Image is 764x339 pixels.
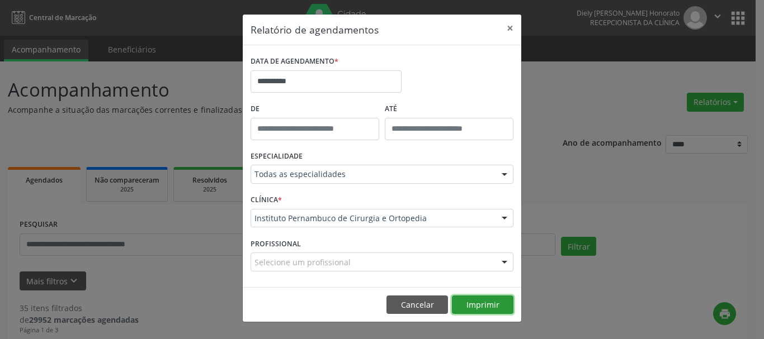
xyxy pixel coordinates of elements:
[452,295,513,314] button: Imprimir
[254,213,491,224] span: Instituto Pernambuco de Cirurgia e Ortopedia
[254,169,491,180] span: Todas as especialidades
[386,295,448,314] button: Cancelar
[385,101,513,118] label: ATÉ
[251,148,303,165] label: ESPECIALIDADE
[251,53,338,70] label: DATA DE AGENDAMENTO
[499,15,521,42] button: Close
[251,235,301,252] label: PROFISSIONAL
[254,256,351,268] span: Selecione um profissional
[251,22,379,37] h5: Relatório de agendamentos
[251,192,282,209] label: CLÍNICA
[251,101,379,118] label: De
